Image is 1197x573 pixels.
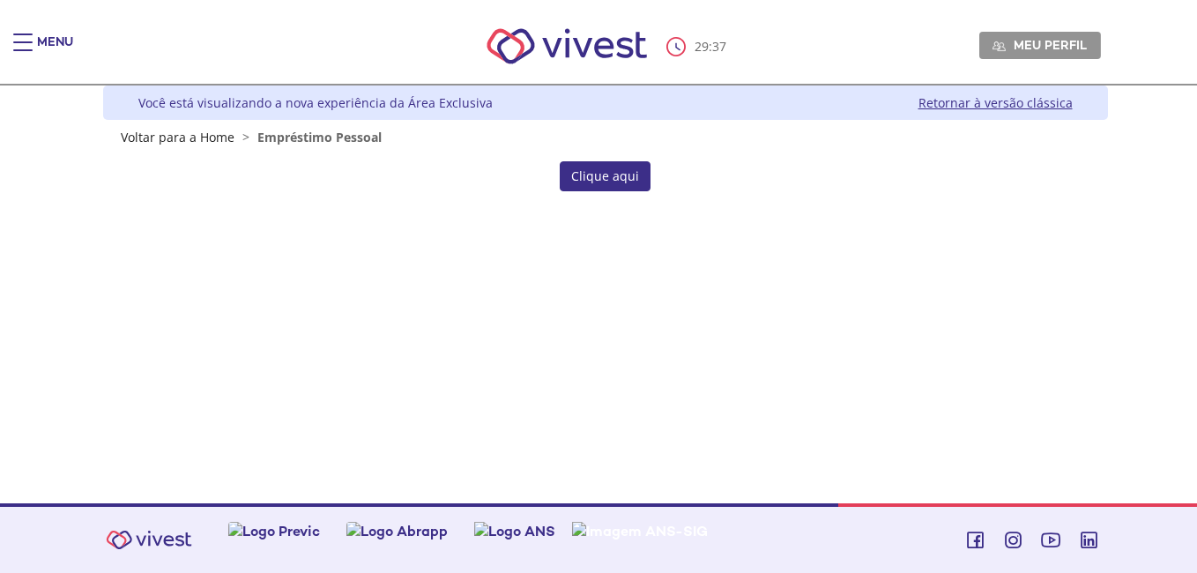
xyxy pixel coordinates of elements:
[257,129,382,145] span: Empréstimo Pessoal
[90,86,1108,503] div: Vivest
[96,520,202,560] img: Vivest
[712,38,726,55] span: 37
[467,9,667,84] img: Vivest
[1014,37,1087,53] span: Meu perfil
[918,94,1073,111] a: Retornar à versão clássica
[695,38,709,55] span: 29
[666,37,730,56] div: :
[560,161,651,191] a: Clique aqui
[121,129,234,145] a: Voltar para a Home
[993,40,1006,53] img: Meu perfil
[474,522,555,540] img: Logo ANS
[108,161,1103,191] section: <span lang="pt-BR" dir="ltr">Empréstimos - Phoenix Finne</span>
[37,33,73,69] div: Menu
[346,522,448,540] img: Logo Abrapp
[238,129,254,145] span: >
[979,32,1101,58] a: Meu perfil
[228,522,320,540] img: Logo Previc
[572,522,708,540] img: Imagem ANS-SIG
[138,94,493,111] div: Você está visualizando a nova experiência da Área Exclusiva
